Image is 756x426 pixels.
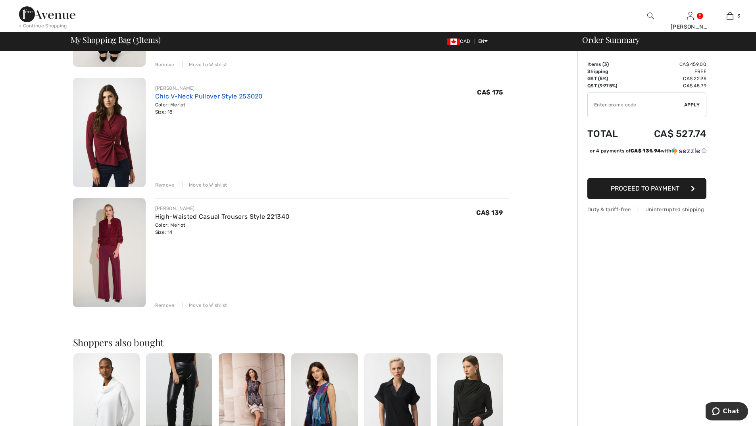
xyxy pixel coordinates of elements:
div: Remove [155,61,175,68]
a: Sign In [687,12,694,19]
input: Promo code [588,93,684,117]
a: High-Waisted Casual Trousers Style 221340 [155,213,289,220]
div: [PERSON_NAME] [155,85,263,92]
td: GST (5%) [587,75,631,82]
img: My Bag [727,11,733,21]
button: Proceed to Payment [587,178,706,199]
span: Proceed to Payment [611,185,679,192]
span: 3 [604,62,607,67]
div: Remove [155,302,175,309]
span: 3 [737,12,740,19]
img: 1ère Avenue [19,6,75,22]
td: Free [631,68,706,75]
td: CA$ 459.00 [631,61,706,68]
a: 3 [710,11,749,21]
img: Sezzle [671,147,700,154]
img: Chic V-Neck Pullover Style 253020 [73,78,146,187]
div: < Continue Shopping [19,22,67,29]
img: search the website [647,11,654,21]
img: My Info [687,11,694,21]
td: Shipping [587,68,631,75]
div: Duty & tariff-free | Uninterrupted shipping [587,206,706,213]
h2: Shoppers also bought [73,337,510,347]
div: Move to Wishlist [182,61,227,68]
td: QST (9.975%) [587,82,631,89]
a: Chic V-Neck Pullover Style 253020 [155,93,263,100]
div: Move to Wishlist [182,181,227,189]
div: Order Summary [573,36,751,44]
iframe: Opens a widget where you can chat to one of our agents [706,402,748,422]
td: CA$ 22.95 [631,75,706,82]
span: CA$ 175 [477,89,503,96]
span: 3 [135,34,139,44]
div: or 4 payments of with [590,147,706,154]
iframe: PayPal-paypal [587,157,706,175]
td: CA$ 45.79 [631,82,706,89]
span: EN [478,39,488,44]
td: Items ( ) [587,61,631,68]
img: High-Waisted Casual Trousers Style 221340 [73,198,146,307]
span: CAD [447,39,473,44]
div: [PERSON_NAME] [155,205,289,212]
div: Color: Merlot Size: 18 [155,101,263,116]
div: Remove [155,181,175,189]
div: [PERSON_NAME] [671,23,710,31]
div: Color: Merlot Size: 14 [155,222,289,236]
span: My Shopping Bag ( Items) [71,36,161,44]
td: CA$ 527.74 [631,120,706,147]
div: Move to Wishlist [182,302,227,309]
td: Total [587,120,631,147]
div: or 4 payments ofCA$ 131.94withSezzle Click to learn more about Sezzle [587,147,706,157]
span: CA$ 139 [476,209,503,216]
img: Canadian Dollar [447,39,460,45]
span: Apply [684,101,700,108]
span: CA$ 131.94 [631,148,661,154]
